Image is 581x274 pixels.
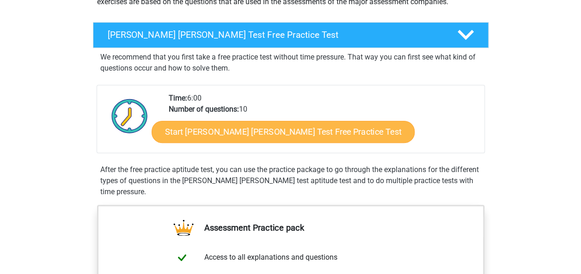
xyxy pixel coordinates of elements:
img: Clock [106,93,153,139]
h4: [PERSON_NAME] [PERSON_NAME] Test Free Practice Test [108,30,442,40]
b: Number of questions: [169,105,239,113]
div: 6:00 10 [162,93,484,153]
a: [PERSON_NAME] [PERSON_NAME] Test Free Practice Test [89,22,492,48]
a: Start [PERSON_NAME] [PERSON_NAME] Test Free Practice Test [152,121,415,143]
div: After the free practice aptitude test, you can use the practice package to go through the explana... [97,164,485,197]
b: Time: [169,94,187,102]
p: We recommend that you first take a free practice test without time pressure. That way you can fir... [100,52,481,74]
